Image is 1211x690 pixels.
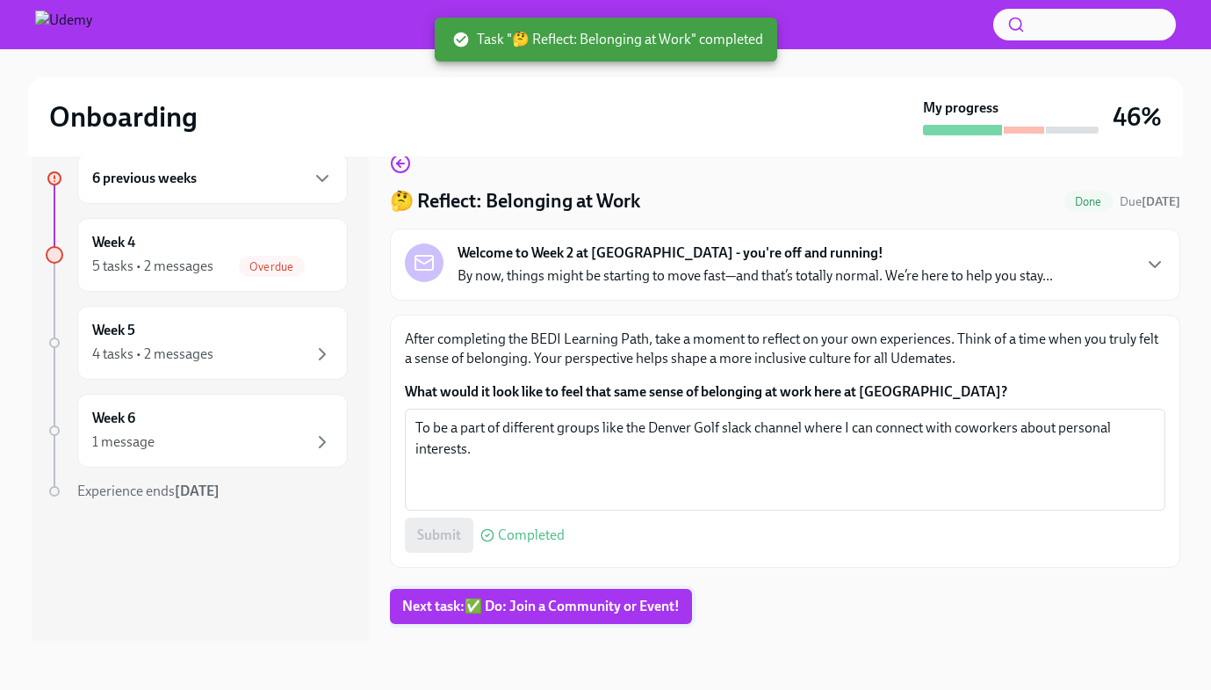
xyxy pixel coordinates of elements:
span: Experience ends [77,483,220,499]
p: After completing the BEDI Learning Path, take a moment to reflect on your own experiences. Think ... [405,330,1165,368]
div: 5 tasks • 2 messages [92,257,213,276]
div: 1 message [92,432,155,452]
img: Udemy [35,11,92,39]
p: By now, things might be starting to move fast—and that’s totally normal. We’re here to help you s... [458,266,1053,286]
div: 6 previous weeks [77,153,348,204]
span: Task "🤔 Reflect: Belonging at Work" completed [452,30,763,49]
strong: [DATE] [1142,194,1180,209]
textarea: To be a part of different groups like the Denver Golf slack channel where I can connect with cowo... [415,418,1155,502]
h3: 46% [1113,101,1162,133]
h6: Week 5 [92,321,135,340]
a: Week 45 tasks • 2 messagesOverdue [46,218,348,292]
h6: Week 4 [92,233,135,252]
span: Done [1064,195,1113,208]
a: Week 54 tasks • 2 messages [46,306,348,380]
span: August 9th, 2025 10:00 [1120,193,1180,210]
strong: My progress [923,98,998,118]
span: Overdue [239,260,304,273]
h4: 🤔 Reflect: Belonging at Work [390,188,640,214]
h6: 6 previous weeks [92,169,197,188]
h6: Week 6 [92,409,135,428]
button: Next task:✅ Do: Join a Community or Event! [390,589,692,624]
label: What would it look like to feel that same sense of belonging at work here at [GEOGRAPHIC_DATA]? [405,382,1165,402]
h2: Onboarding [49,99,198,134]
span: Due [1120,194,1180,209]
span: Completed [498,528,565,542]
div: 4 tasks • 2 messages [92,345,213,364]
strong: [DATE] [175,483,220,499]
a: Week 61 message [46,394,348,468]
strong: Welcome to Week 2 at [GEOGRAPHIC_DATA] - you're off and running! [458,243,883,263]
span: Next task : ✅ Do: Join a Community or Event! [402,598,680,615]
